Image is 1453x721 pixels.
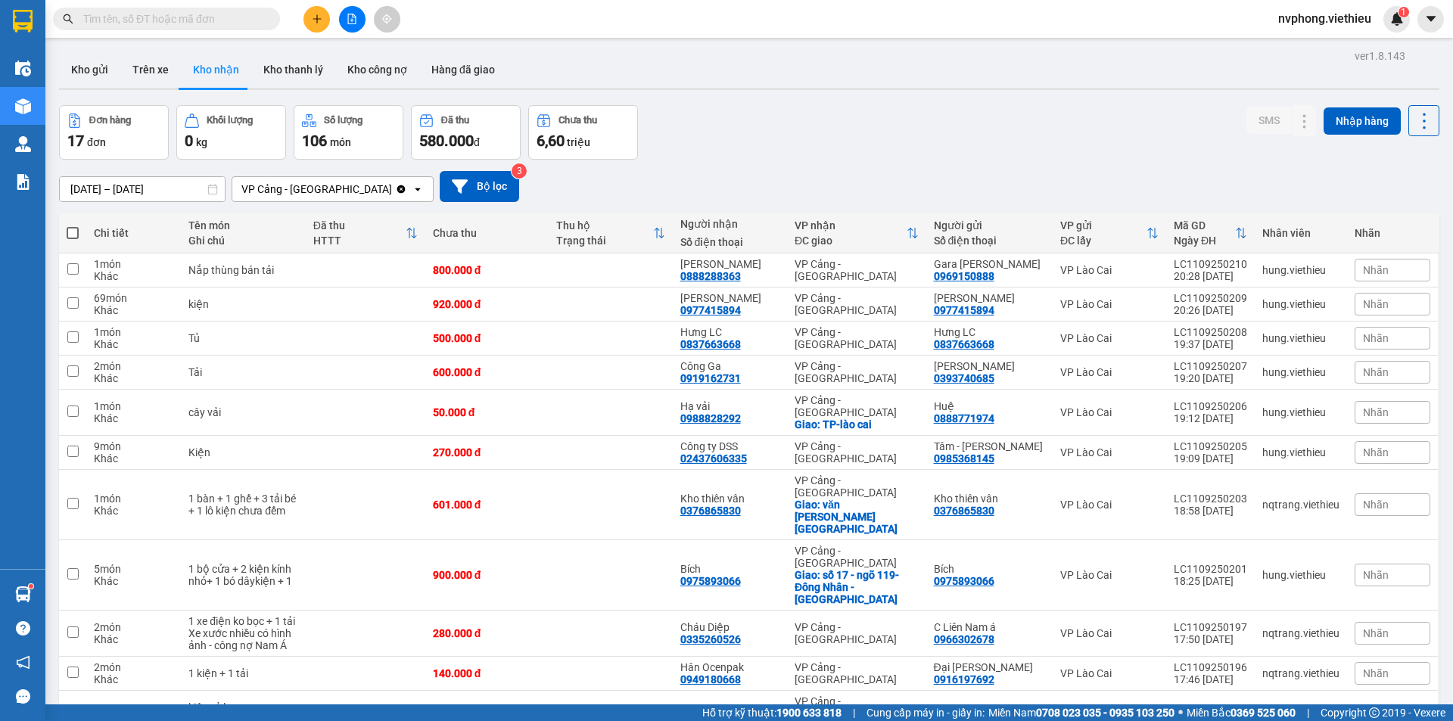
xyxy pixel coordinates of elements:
[94,270,173,282] div: Khác
[558,115,597,126] div: Chưa thu
[188,667,298,679] div: 1 kiện + 1 tải
[188,446,298,458] div: Kiện
[680,270,741,282] div: 0888288363
[680,338,741,350] div: 0837663668
[83,11,262,27] input: Tìm tên, số ĐT hoặc mã đơn
[94,292,173,304] div: 69 món
[188,264,298,276] div: Nắp thùng bán tải
[680,673,741,685] div: 0949180668
[87,136,106,148] span: đơn
[433,667,541,679] div: 140.000 đ
[433,366,541,378] div: 600.000 đ
[1262,366,1339,378] div: hung.viethieu
[1174,505,1247,517] div: 18:58 [DATE]
[1174,440,1247,452] div: LC1109250205
[795,394,919,418] div: VP Cảng - [GEOGRAPHIC_DATA]
[188,701,298,713] div: kiện tủ loa
[1060,298,1159,310] div: VP Lào Cai
[934,372,994,384] div: 0393740685
[1417,6,1444,33] button: caret-down
[680,400,779,412] div: Hạ vải
[1174,326,1247,338] div: LC1109250208
[1363,264,1389,276] span: Nhãn
[94,338,173,350] div: Khác
[1060,332,1159,344] div: VP Lào Cai
[934,575,994,587] div: 0975893066
[188,332,298,344] div: Tủ
[207,115,253,126] div: Khối lượng
[94,673,173,685] div: Khác
[680,236,779,248] div: Số điện thoại
[181,51,251,88] button: Kho nhận
[188,219,298,232] div: Tên món
[1266,9,1383,28] span: nvphong.viethieu
[795,440,919,465] div: VP Cảng - [GEOGRAPHIC_DATA]
[312,14,322,24] span: plus
[795,292,919,316] div: VP Cảng - [GEOGRAPHIC_DATA]
[374,6,400,33] button: aim
[1187,704,1296,721] span: Miền Bắc
[411,105,521,160] button: Đã thu580.000đ
[934,563,1045,575] div: Bích
[680,440,779,452] div: Công ty DSS
[67,132,84,150] span: 17
[1174,400,1247,412] div: LC1109250206
[188,627,298,651] div: Xe xước nhiều có hình ảnh - công nợ Nam Á
[330,136,351,148] span: món
[988,704,1175,721] span: Miền Nam
[339,6,366,33] button: file-add
[680,304,741,316] div: 0977415894
[188,298,298,310] div: kiện
[94,372,173,384] div: Khác
[1262,499,1339,511] div: nqtrang.viethieu
[1401,7,1406,17] span: 1
[15,174,31,190] img: solution-icon
[1363,569,1389,581] span: Nhãn
[795,569,919,605] div: Giao: số 17 - ngõ 119- Đông Nhân - Hoài Đức
[934,400,1045,412] div: Huệ
[1174,412,1247,424] div: 19:12 [DATE]
[474,136,480,148] span: đ
[934,292,1045,304] div: Kiều Du
[1262,298,1339,310] div: hung.viethieu
[1174,661,1247,673] div: LC1109250196
[433,446,541,458] div: 270.000 đ
[1363,366,1389,378] span: Nhãn
[1231,707,1296,719] strong: 0369 525 060
[702,704,842,721] span: Hỗ trợ kỹ thuật:
[537,132,565,150] span: 6,60
[934,304,994,316] div: 0977415894
[395,183,407,195] svg: Clear value
[795,258,919,282] div: VP Cảng - [GEOGRAPHIC_DATA]
[1262,227,1339,239] div: Nhân viên
[60,177,225,201] input: Select a date range.
[1060,264,1159,276] div: VP Lào Cai
[512,163,527,179] sup: 3
[63,14,73,24] span: search
[433,499,541,511] div: 601.000 đ
[795,695,919,719] div: VP Cảng - [GEOGRAPHIC_DATA]
[335,51,419,88] button: Kho công nợ
[1174,270,1247,282] div: 20:28 [DATE]
[556,219,652,232] div: Thu hộ
[1174,235,1235,247] div: Ngày ĐH
[1369,707,1380,718] span: copyright
[188,493,298,517] div: 1 bàn + 1 ghế + 3 tải bé + 1 lô kiện chưa đếm
[867,704,985,721] span: Cung cấp máy in - giấy in:
[1178,710,1183,716] span: ⚪️
[120,51,181,88] button: Trên xe
[934,412,994,424] div: 0888771974
[1174,493,1247,505] div: LC1109250203
[680,360,779,372] div: Công Ga
[188,366,298,378] div: Tải
[1174,563,1247,575] div: LC1109250201
[419,132,474,150] span: 580.000
[1363,627,1389,639] span: Nhãn
[1060,569,1159,581] div: VP Lào Cai
[934,258,1045,270] div: Gara Lưu Bằng
[1060,627,1159,639] div: VP Lào Cai
[94,633,173,645] div: Khác
[196,136,207,148] span: kg
[433,569,541,581] div: 900.000 đ
[394,182,395,197] input: Selected VP Cảng - Hà Nội.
